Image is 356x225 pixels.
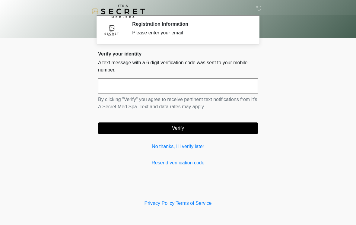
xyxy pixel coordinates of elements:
a: Resend verification code [98,159,258,166]
div: Please enter your email [132,29,249,36]
a: Terms of Service [176,201,211,206]
p: A text message with a 6 digit verification code was sent to your mobile number. [98,59,258,74]
p: By clicking "Verify" you agree to receive pertinent text notifications from It's A Secret Med Spa... [98,96,258,110]
h2: Registration Information [132,21,249,27]
button: Verify [98,122,258,134]
a: Privacy Policy [145,201,175,206]
img: Agent Avatar [103,21,121,39]
h2: Verify your identity [98,51,258,57]
img: It's A Secret Med Spa Logo [92,5,145,18]
a: No thanks, I'll verify later [98,143,258,150]
a: | [174,201,176,206]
